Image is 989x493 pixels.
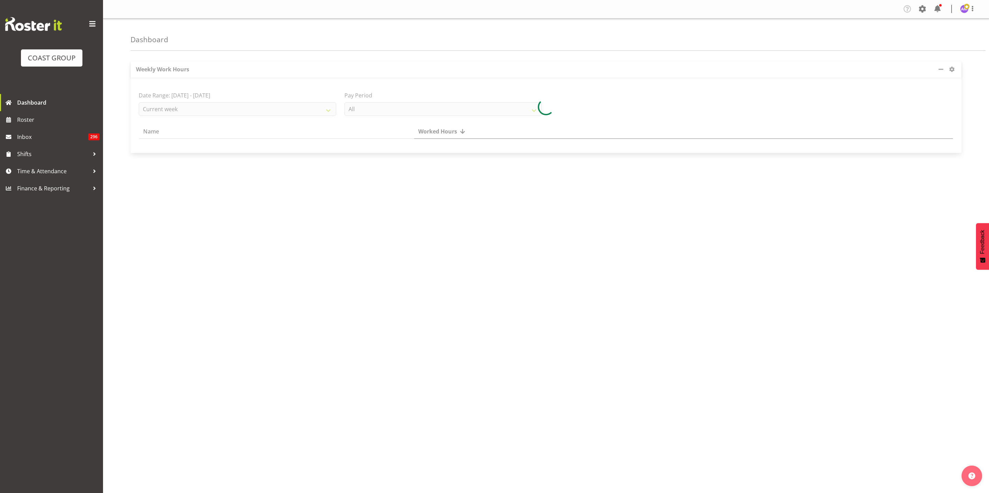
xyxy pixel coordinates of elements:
[130,36,168,44] h4: Dashboard
[17,97,100,108] span: Dashboard
[979,230,986,254] span: Feedback
[88,133,100,140] span: 296
[28,53,76,63] div: COAST GROUP
[976,223,989,270] button: Feedback - Show survey
[17,166,89,176] span: Time & Attendance
[17,132,88,142] span: Inbox
[968,472,975,479] img: help-xxl-2.png
[17,149,89,159] span: Shifts
[960,5,968,13] img: andrew-mcfadzean1175.jpg
[5,17,62,31] img: Rosterit website logo
[17,115,100,125] span: Roster
[17,183,89,193] span: Finance & Reporting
